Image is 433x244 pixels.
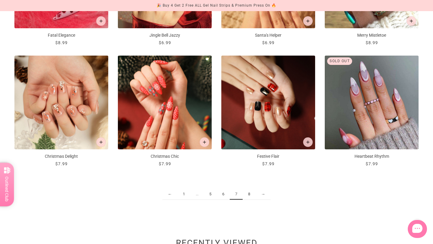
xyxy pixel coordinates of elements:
button: Add to cart [96,16,106,26]
div: 🎉 Buy 4 Get 2 Free ALL Gel Nail Strips & Premium Press On 🔥 [157,2,276,9]
span: $6.99 [262,40,275,45]
a: 5 [204,189,217,200]
button: Add to cart [303,137,313,147]
p: Christmas Delight [14,153,108,160]
span: ... [190,189,204,200]
a: ← [162,189,177,200]
span: $7.99 [159,161,171,166]
a: Festive Flair [221,56,315,167]
a: → [256,189,271,200]
p: Santa's Helper [221,32,315,38]
p: Christmas Chic [118,153,212,160]
a: Christmas Delight [14,56,108,167]
img: festive-flair-press-on-manicure_700x.jpg [221,56,315,149]
span: $7.99 [366,161,378,166]
p: Heartbeat Rhythm [325,153,419,160]
span: $7.99 [262,161,275,166]
div: Sold out [327,57,352,65]
p: Fatal Elegance [14,32,108,38]
a: 6 [217,189,230,200]
a: 1 [177,189,190,200]
button: Add to cart [96,137,106,147]
button: Add to cart [200,137,209,147]
button: Add to cart [303,16,313,26]
span: $6.99 [159,40,171,45]
span: $8.99 [366,40,378,45]
span: 7 [230,189,243,200]
a: Christmas Chic [118,56,212,167]
p: Merry Mistletoe [325,32,419,38]
span: $7.99 [55,161,68,166]
p: Jingle Bell Jazzy [118,32,212,38]
a: Heartbeat Rhythm [325,56,419,167]
p: Festive Flair [221,153,315,160]
a: 8 [243,189,256,200]
button: Add to cart [407,16,416,26]
span: $8.99 [55,40,68,45]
